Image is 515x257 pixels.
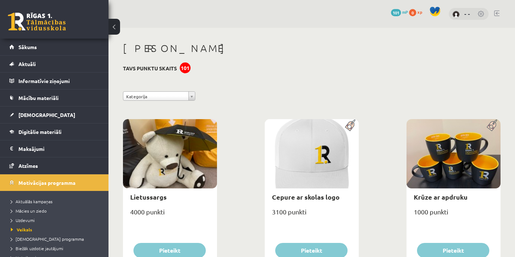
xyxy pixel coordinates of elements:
a: Cepure ar skolas logo [272,193,340,201]
span: Motivācijas programma [18,179,76,186]
a: Aktuālās kampaņas [11,198,101,205]
span: Mācies un ziedo [11,208,47,214]
img: - - [452,11,460,18]
span: 0 [409,9,416,16]
a: Lietussargs [130,193,167,201]
span: mP [402,9,408,15]
a: Rīgas 1. Tālmācības vidusskola [8,13,66,31]
span: Mācību materiāli [18,95,59,101]
a: 101 mP [391,9,408,15]
a: [DEMOGRAPHIC_DATA] programma [11,236,101,242]
a: Digitālie materiāli [9,123,99,140]
a: Maksājumi [9,140,99,157]
span: Digitālie materiāli [18,128,61,135]
span: Aktuālās kampaņas [11,199,52,204]
a: Mācies un ziedo [11,208,101,214]
span: Uzdevumi [11,217,35,223]
div: 4000 punkti [123,206,217,224]
a: Mācību materiāli [9,90,99,106]
div: 1000 punkti [407,206,501,224]
a: Veikals [11,226,101,233]
h3: Tavs punktu skaits [123,65,177,71]
h1: [PERSON_NAME] [123,42,501,55]
span: Veikals [11,227,32,232]
a: Kategorija [123,91,195,101]
div: 101 [180,62,191,73]
a: - - [464,10,470,17]
span: [DEMOGRAPHIC_DATA] programma [11,236,84,242]
a: Atzīmes [9,157,99,174]
span: [DEMOGRAPHIC_DATA] [18,112,75,118]
a: Informatīvie ziņojumi [9,73,99,89]
img: Populāra prece [342,119,359,131]
span: Kategorija [126,92,186,101]
a: Aktuāli [9,56,99,72]
span: Aktuāli [18,61,36,67]
span: Sākums [18,44,37,50]
img: Populāra prece [484,119,501,131]
legend: Maksājumi [18,140,99,157]
a: Motivācijas programma [9,174,99,191]
a: Sākums [9,39,99,55]
a: Biežāk uzdotie jautājumi [11,245,101,252]
a: Krūze ar apdruku [414,193,468,201]
a: 0 xp [409,9,426,15]
a: Uzdevumi [11,217,101,223]
span: Atzīmes [18,162,38,169]
a: [DEMOGRAPHIC_DATA] [9,106,99,123]
span: xp [417,9,422,15]
div: 3100 punkti [265,206,359,224]
legend: Informatīvie ziņojumi [18,73,99,89]
span: 101 [391,9,401,16]
span: Biežāk uzdotie jautājumi [11,245,63,251]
